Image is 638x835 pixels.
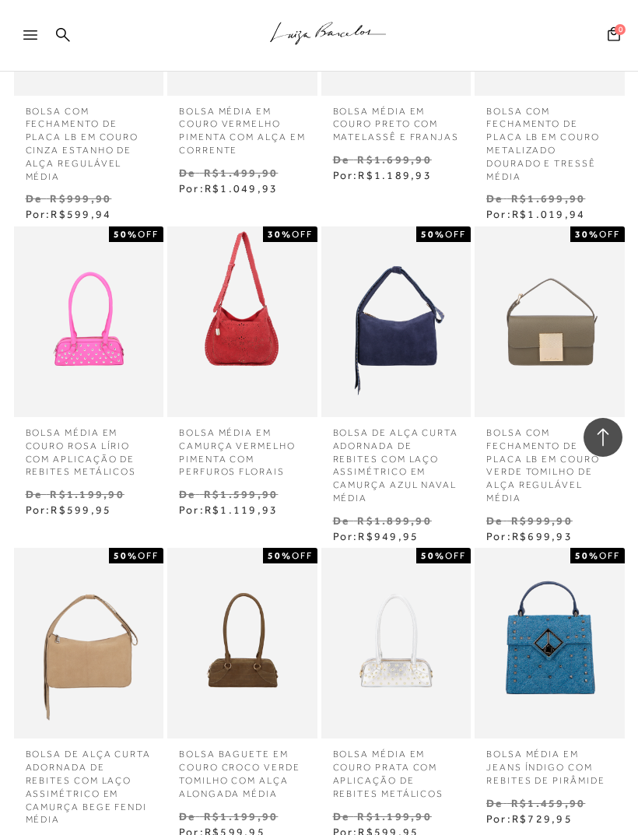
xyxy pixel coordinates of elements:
[575,550,599,561] strong: 50%
[167,96,317,157] a: BOLSA MÉDIA EM COURO VERMELHO PIMENTA COM ALÇA EM CORRENTE
[167,739,317,800] a: BOLSA BAGUETE EM COURO CROCO VERDE TOMILHO COM ALÇA ALONGADA MÉDIA
[511,797,585,809] small: R$1.459,90
[486,797,503,809] small: De
[205,503,278,516] span: R$1.119,93
[138,550,159,561] span: OFF
[599,229,620,240] span: OFF
[169,534,316,754] img: BOLSA BAGUETE EM COURO CROCO VERDE TOMILHO COM ALÇA ALONGADA MÉDIA
[486,192,503,205] small: De
[421,550,445,561] strong: 50%
[205,182,278,195] span: R$1.049,93
[321,739,471,800] a: BOLSA MÉDIA EM COURO PRATA COM APLICAÇÃO DE REBITES METÁLICOS
[26,488,42,500] small: De
[445,550,466,561] span: OFF
[475,739,625,787] a: BOLSA MÉDIA EM JEANS ÍNDIGO COM REBITES DE PIRÂMIDE
[50,488,124,500] small: R$1.199,90
[323,212,470,432] a: BOLSA DE ALÇA CURTA ADORNADA DE REBITES COM LAÇO ASSIMÉTRICO EM CAMURÇA AZUL NAVAL MÉDIA BOLSA DE...
[14,739,164,826] a: BOLSA DE ALÇA CURTA ADORNADA DE REBITES COM LAÇO ASSIMÉTRICO EM CAMURÇA BEGE FENDI MÉDIA
[476,534,623,754] img: BOLSA MÉDIA EM JEANS ÍNDIGO COM REBITES DE PIRÂMIDE
[486,208,585,220] span: Por:
[114,229,138,240] strong: 50%
[475,417,625,505] a: BOLSA COM FECHAMENTO DE PLACA LB EM COURO VERDE TOMILHO DE ALÇA REGULÁVEL MÉDIA
[323,534,470,754] a: BOLSA MÉDIA EM COURO PRATA COM APLICAÇÃO DE REBITES METÁLICOS BOLSA MÉDIA EM COURO PRATA COM APLI...
[16,212,163,432] a: BOLSA MÉDIA EM COURO ROSA LÍRIO COM APLICAÇÃO DE REBITES METÁLICOS BOLSA MÉDIA EM COURO ROSA LÍRI...
[511,192,585,205] small: R$1.699,90
[179,488,195,500] small: De
[333,153,349,166] small: De
[169,534,316,754] a: BOLSA BAGUETE EM COURO CROCO VERDE TOMILHO COM ALÇA ALONGADA MÉDIA BOLSA BAGUETE EM COURO CROCO V...
[179,167,195,179] small: De
[179,810,195,823] small: De
[511,514,573,527] small: R$999,90
[14,417,164,479] a: BOLSA MÉDIA EM COURO ROSA LÍRIO COM APLICAÇÃO DE REBITES METÁLICOS
[357,514,431,527] small: R$1.899,90
[51,503,111,516] span: R$599,95
[16,534,163,754] a: BOLSA DE ALÇA CURTA ADORNADA DE REBITES COM LAÇO ASSIMÉTRICO EM CAMURÇA BEGE FENDI MÉDIA BOLSA DE...
[204,488,278,500] small: R$1.599,90
[169,212,316,432] img: BOLSA MÉDIA EM CAMURÇA VERMELHO PIMENTA COM PERFUROS FLORAIS
[475,96,625,184] a: BOLSA COM FECHAMENTO DE PLACA LB EM COURO METALIZADO DOURADO E TRESSÊ MÉDIA
[50,192,111,205] small: R$999,90
[333,169,432,181] span: Por:
[16,534,163,754] img: BOLSA DE ALÇA CURTA ADORNADA DE REBITES COM LAÇO ASSIMÉTRICO EM CAMURÇA BEGE FENDI MÉDIA
[603,26,625,47] button: 0
[321,417,471,505] a: BOLSA DE ALÇA CURTA ADORNADA DE REBITES COM LAÇO ASSIMÉTRICO EM CAMURÇA AZUL NAVAL MÉDIA
[615,24,626,35] span: 0
[512,812,573,825] span: R$729,95
[421,229,445,240] strong: 50%
[333,530,419,542] span: Por:
[323,212,470,432] img: BOLSA DE ALÇA CURTA ADORNADA DE REBITES COM LAÇO ASSIMÉTRICO EM CAMURÇA AZUL NAVAL MÉDIA
[357,810,431,823] small: R$1.199,90
[16,212,163,432] img: BOLSA MÉDIA EM COURO ROSA LÍRIO COM APLICAÇÃO DE REBITES METÁLICOS
[357,153,431,166] small: R$1.699,90
[169,212,316,432] a: BOLSA MÉDIA EM CAMURÇA VERMELHO PIMENTA COM PERFUROS FLORAIS BOLSA MÉDIA EM CAMURÇA VERMELHO PIME...
[512,530,573,542] span: R$699,93
[445,229,466,240] span: OFF
[323,534,470,754] img: BOLSA MÉDIA EM COURO PRATA COM APLICAÇÃO DE REBITES METÁLICOS
[292,229,313,240] span: OFF
[268,229,292,240] strong: 30%
[333,810,349,823] small: De
[51,208,111,220] span: R$599,94
[26,192,42,205] small: De
[167,417,317,479] a: BOLSA MÉDIA EM CAMURÇA VERMELHO PIMENTA COM PERFUROS FLORAIS
[179,182,278,195] span: Por:
[204,810,278,823] small: R$1.199,90
[26,208,112,220] span: Por:
[14,96,164,184] a: BOLSA COM FECHAMENTO DE PLACA LB EM COURO CINZA ESTANHO DE ALÇA REGULÁVEL MÉDIA
[512,208,585,220] span: R$1.019,94
[486,514,503,527] small: De
[333,514,349,527] small: De
[138,229,159,240] span: OFF
[476,534,623,754] a: BOLSA MÉDIA EM JEANS ÍNDIGO COM REBITES DE PIRÂMIDE BOLSA MÉDIA EM JEANS ÍNDIGO COM REBITES DE PI...
[179,503,278,516] span: Por:
[204,167,278,179] small: R$1.499,90
[358,169,431,181] span: R$1.189,93
[268,550,292,561] strong: 50%
[26,503,112,516] span: Por:
[358,530,419,542] span: R$949,95
[486,530,573,542] span: Por:
[114,550,138,561] strong: 50%
[599,550,620,561] span: OFF
[575,229,599,240] strong: 30%
[476,212,623,432] a: BOLSA COM FECHAMENTO DE PLACA LB EM COURO VERDE TOMILHO DE ALÇA REGULÁVEL MÉDIA BOLSA COM FECHAME...
[292,550,313,561] span: OFF
[486,812,573,825] span: Por:
[321,96,471,144] a: BOLSA MÉDIA EM COURO PRETO COM MATELASSÊ E FRANJAS
[476,212,623,432] img: BOLSA COM FECHAMENTO DE PLACA LB EM COURO VERDE TOMILHO DE ALÇA REGULÁVEL MÉDIA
